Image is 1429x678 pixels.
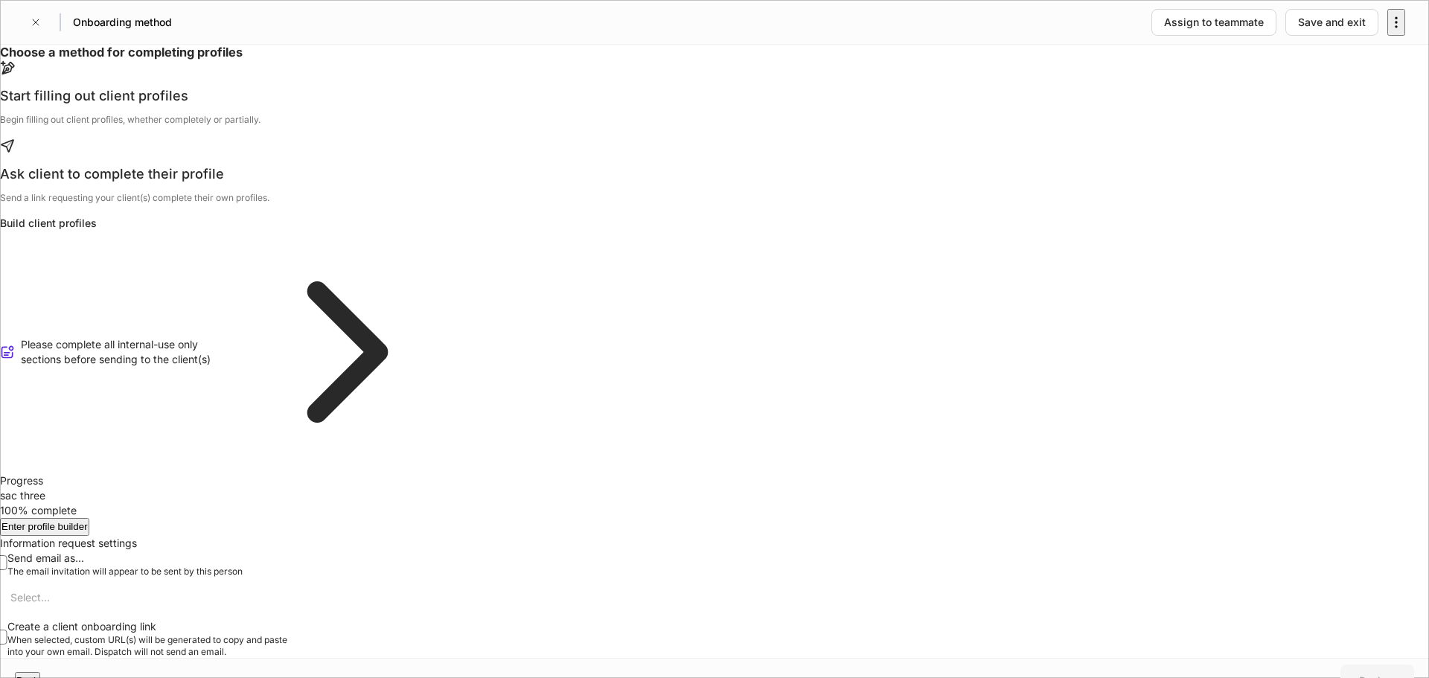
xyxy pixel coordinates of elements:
div: Save and exit [1298,15,1366,30]
button: Save and exit [1285,9,1378,36]
p: When selected, custom URL(s) will be generated to copy and paste into your own email. Dispatch wi... [7,634,287,658]
h5: Onboarding method [73,15,172,30]
p: The email invitation will appear to be sent by this person [7,566,243,578]
div: Please complete all internal-use only sections before sending to the client(s) [21,337,214,367]
div: Enter profile builder [1,519,88,534]
p: Send email as... [7,551,243,566]
div: Assign to teammate [1164,15,1264,30]
p: Create a client onboarding link [7,619,287,634]
button: Assign to teammate [1151,9,1276,36]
